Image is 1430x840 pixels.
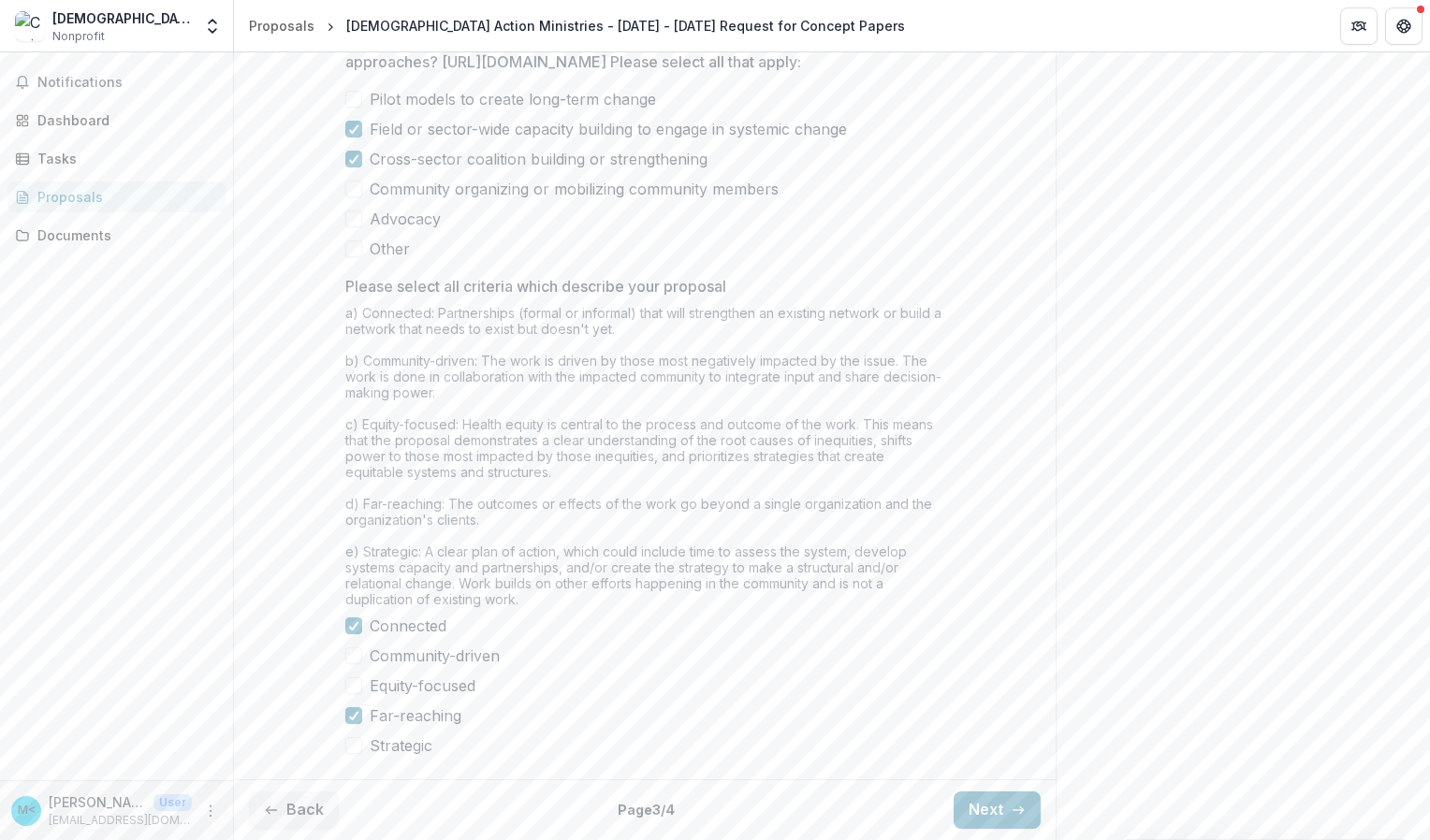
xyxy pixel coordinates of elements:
[346,16,905,36] div: [DEMOGRAPHIC_DATA] Action Ministries - [DATE] - [DATE] Request for Concept Papers
[1385,7,1423,45] button: Get Help
[370,208,441,230] span: Advocacy
[7,67,226,97] button: Notifications
[7,105,226,136] a: Dashboard
[37,75,218,91] span: Notifications
[370,615,446,637] span: Connected
[153,794,192,811] p: User
[249,791,339,829] button: Back
[7,143,226,174] a: Tasks
[370,148,708,170] span: Cross-sector coalition building or strengthening
[37,225,211,245] div: Documents
[52,8,192,28] div: [DEMOGRAPHIC_DATA] Action Ministries
[241,12,912,39] nav: breadcrumb
[345,305,944,615] div: a) Connected: Partnerships (formal or informal) that will strengthen an existing network or build...
[7,220,226,251] a: Documents
[15,11,45,41] img: Christian Action Ministries
[18,804,36,817] div: Michele Dean <director@christianactionministries.org>
[370,644,500,667] span: Community-driven
[370,704,461,727] span: Far-reaching
[199,800,222,822] button: More
[37,149,211,168] div: Tasks
[49,792,146,812] p: [PERSON_NAME] <[EMAIL_ADDRESS][DOMAIN_NAME]>
[345,275,726,297] p: Please select all criteria which describe your proposal
[370,178,779,200] span: Community organizing or mobilizing community members
[199,7,226,45] button: Open entity switcher
[370,238,410,260] span: Other
[954,791,1041,829] button: Next
[370,88,656,110] span: Pilot models to create long-term change
[618,800,675,819] p: Page 3 / 4
[52,28,105,45] span: Nonprofit
[241,12,322,39] a: Proposals
[37,187,211,207] div: Proposals
[370,118,847,140] span: Field or sector-wide capacity building to engage in systemic change
[370,674,475,697] span: Equity-focused
[37,110,211,130] div: Dashboard
[7,181,226,212] a: Proposals
[49,812,192,829] p: [EMAIL_ADDRESS][DOMAIN_NAME]
[370,734,432,757] span: Strategic
[1340,7,1378,45] button: Partners
[249,16,314,36] div: Proposals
